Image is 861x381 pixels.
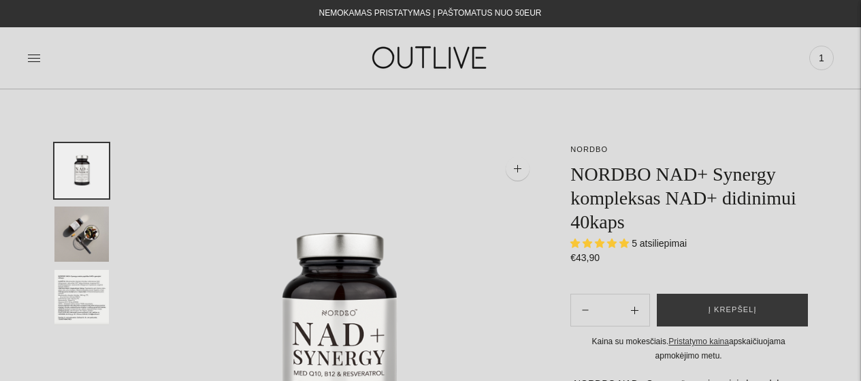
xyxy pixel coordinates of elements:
button: Translation missing: en.general.accessibility.image_thumbail [54,207,109,262]
img: OUTLIVE [346,34,516,81]
a: Pristatymo kaina [668,337,729,346]
a: NORDBO [570,145,608,153]
button: Į krepšelį [657,294,808,326]
div: Kaina su mokesčiais. apskaičiuojama apmokėjimo metu. [570,335,807,363]
button: Translation missing: en.general.accessibility.image_thumbail [54,270,109,325]
a: 1 [809,43,834,73]
span: 5 atsiliepimai [632,238,687,249]
span: 1 [812,48,831,67]
h1: NORDBO NAD+ Synergy kompleksas NAD+ didinimui 40kaps [570,162,807,234]
input: Product quantity [600,301,620,320]
div: NEMOKAMAS PRISTATYMAS Į PAŠTOMATUS NUO 50EUR [319,5,542,22]
button: Subtract product quantity [620,294,649,326]
span: 5.00 stars [570,238,632,249]
span: Į krepšelį [709,303,757,317]
button: Translation missing: en.general.accessibility.image_thumbail [54,143,109,198]
button: Add product quantity [571,294,600,326]
span: €43,90 [570,252,600,263]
